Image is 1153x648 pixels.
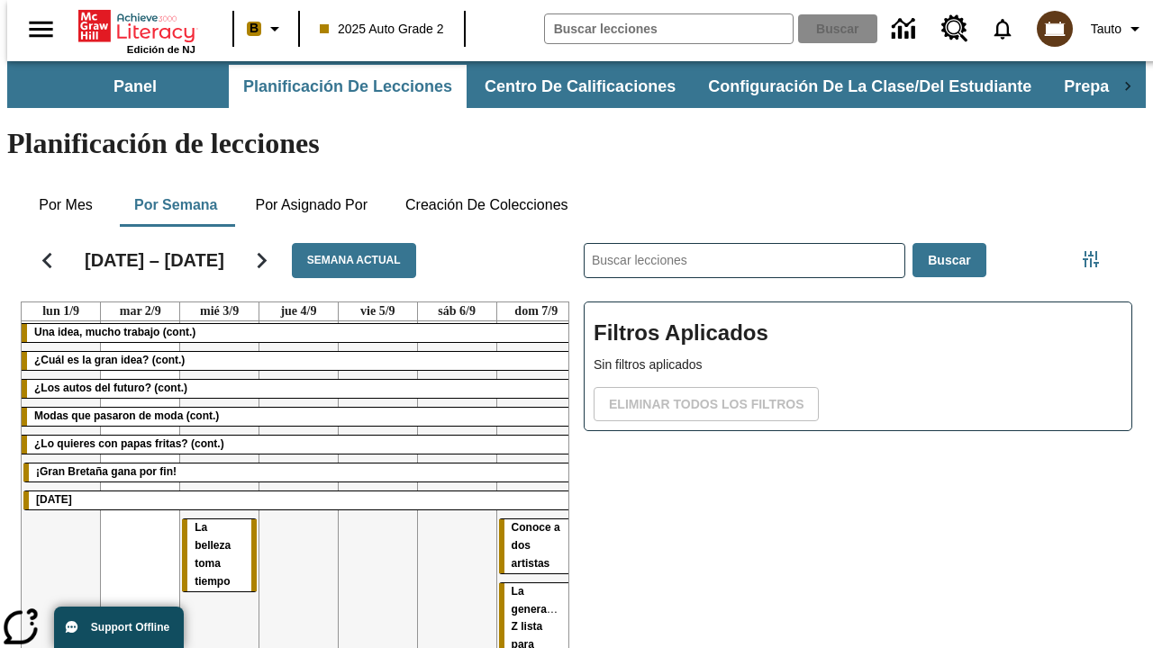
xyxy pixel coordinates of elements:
[931,4,979,53] a: Centro de recursos, Se abrirá en una pestaña nueva.
[196,302,242,320] a: 3 de septiembre de 2025
[594,311,1122,355] h2: Filtros Aplicados
[23,463,574,481] div: ¡Gran Bretaña gana por fin!
[85,249,224,271] h2: [DATE] – [DATE]
[357,302,399,320] a: 5 de septiembre de 2025
[511,302,561,320] a: 7 de septiembre de 2025
[512,521,560,570] span: Conoce a dos artistas
[499,519,574,573] div: Conoce a dos artistas
[116,302,165,320] a: 2 de septiembre de 2025
[1091,20,1121,39] span: Tauto
[127,44,195,55] span: Edición de NJ
[584,301,1132,431] div: Filtros Aplicados
[979,5,1026,52] a: Notificaciones
[43,65,1110,108] div: Subbarra de navegación
[22,380,576,398] div: ¿Los autos del futuro? (cont.)
[34,437,224,450] span: ¿Lo quieres con papas fritas? (cont.)
[24,238,70,283] button: Regresar
[250,17,259,40] span: B
[54,607,184,648] button: Support Offline
[470,65,690,108] button: Centro de calificaciones
[14,3,68,56] button: Abrir el menú lateral
[21,184,111,227] button: Por mes
[22,352,576,370] div: ¿Cuál es la gran idea? (cont.)
[585,244,904,277] input: Buscar lecciones
[229,65,467,108] button: Planificación de lecciones
[1037,11,1073,47] img: avatar image
[195,521,231,588] span: La belleza toma tiempo
[1084,13,1153,45] button: Perfil/Configuración
[182,519,257,591] div: La belleza toma tiempo
[91,621,169,634] span: Support Offline
[34,326,195,338] span: Una idea, mucho trabajo (cont.)
[594,355,1122,374] p: Sin filtros aplicados
[23,491,574,509] div: Día del Trabajo
[1110,65,1146,108] div: Pestañas siguientes
[78,8,195,44] a: Portada
[277,302,320,320] a: 4 de septiembre de 2025
[1073,241,1109,277] button: Menú lateral de filtros
[22,324,576,342] div: Una idea, mucho trabajo (cont.)
[36,493,72,506] span: Día del Trabajo
[34,409,219,422] span: Modas que pasaron de moda (cont.)
[241,184,382,227] button: Por asignado por
[7,61,1146,108] div: Subbarra de navegación
[912,243,985,278] button: Buscar
[34,382,187,394] span: ¿Los autos del futuro? (cont.)
[292,243,416,278] button: Semana actual
[34,354,185,366] span: ¿Cuál es la gran idea? (cont.)
[78,6,195,55] div: Portada
[239,238,285,283] button: Seguir
[545,14,793,43] input: Buscar campo
[434,302,479,320] a: 6 de septiembre de 2025
[22,408,576,426] div: Modas que pasaron de moda (cont.)
[320,20,444,39] span: 2025 Auto Grade 2
[45,65,225,108] button: Panel
[7,127,1146,160] h1: Planificación de lecciones
[36,465,177,478] span: ¡Gran Bretaña gana por fin!
[39,302,83,320] a: 1 de septiembre de 2025
[881,4,931,54] a: Centro de información
[240,13,293,45] button: Boost El color de la clase es anaranjado claro. Cambiar el color de la clase.
[120,184,232,227] button: Por semana
[694,65,1046,108] button: Configuración de la clase/del estudiante
[22,436,576,454] div: ¿Lo quieres con papas fritas? (cont.)
[1026,5,1084,52] button: Escoja un nuevo avatar
[391,184,583,227] button: Creación de colecciones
